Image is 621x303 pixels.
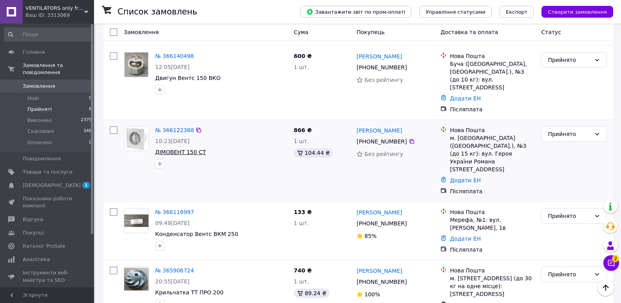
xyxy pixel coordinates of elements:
div: Нова Пошта [450,267,535,274]
a: Додати ЕН [450,236,481,242]
span: Прийняті [27,106,52,113]
a: Фото товару [124,52,149,77]
a: Фото товару [124,267,149,292]
button: Експорт [500,6,534,18]
span: 85% [364,233,377,239]
span: 2375 [81,117,92,124]
img: Фото товару [124,127,148,151]
span: VENTILATORS only freshness [25,5,84,12]
div: 89.24 ₴ [294,288,330,298]
span: 0 [89,139,92,146]
span: Доставка та оплата [440,29,498,35]
a: [PERSON_NAME] [357,127,402,134]
span: Замовлення [23,83,55,90]
span: Створити замовлення [548,9,607,15]
span: 0 [89,95,92,102]
div: Нова Пошта [450,52,535,60]
a: [PERSON_NAME] [357,53,402,60]
div: Ваш ID: 3313069 [25,12,94,19]
a: № 366122388 [155,127,194,133]
button: Чат з покупцем2 [603,255,619,271]
div: [PHONE_NUMBER] [355,218,408,229]
span: 12:05[DATE] [155,64,190,70]
span: 2 [612,255,619,262]
span: [DEMOGRAPHIC_DATA] [23,182,81,189]
a: Додати ЕН [450,95,481,102]
span: Інструменти веб-майстра та SEO [23,269,72,283]
span: 1 шт. [294,220,309,226]
span: Покупець [357,29,384,35]
div: [PHONE_NUMBER] [355,136,408,147]
a: Двигун Вентс 150 ВКО [155,75,221,81]
a: № 366116997 [155,209,194,215]
span: Оплачені [27,139,52,146]
span: 1 [82,182,90,189]
span: 1 шт. [294,138,309,144]
a: Конденсатор Вентс ВКМ 250 [155,231,238,237]
span: 1 шт. [294,64,309,70]
span: Без рейтингу [364,77,403,83]
button: Завантажити звіт по пром-оплаті [300,6,411,18]
a: Створити замовлення [534,8,613,15]
span: Скасовані [27,128,54,135]
span: Аналітика [23,256,50,263]
span: Замовлення [124,29,159,35]
span: 100% [364,291,380,298]
span: 133 ₴ [294,209,312,215]
img: Фото товару [124,268,148,290]
div: Нова Пошта [450,126,535,134]
span: Завантажити звіт по пром-оплаті [306,8,405,15]
span: 20:55[DATE] [155,278,190,285]
button: Створити замовлення [541,6,613,18]
div: [PHONE_NUMBER] [355,62,408,73]
div: м. [STREET_ADDRESS] (до 30 кг на одне місце): [STREET_ADDRESS] [450,274,535,298]
span: Показники роботи компанії [23,195,72,209]
span: Без рейтингу [364,151,403,157]
span: Покупці [23,229,44,236]
div: Прийнято [548,270,591,279]
span: Каталог ProSale [23,243,65,250]
button: Управління статусами [419,6,492,18]
span: Виконані [27,117,52,124]
a: № 366140498 [155,53,194,59]
img: Фото товару [124,214,148,227]
span: 1 шт. [294,278,309,285]
span: Відгуки [23,216,43,223]
a: ДІМОВЕНТ 150 СТ [155,149,206,155]
span: 09:49[DATE] [155,220,190,226]
div: Мерефа, №1: вул. [PERSON_NAME], 1в [450,216,535,232]
a: [PERSON_NAME] [357,267,402,275]
a: № 365906724 [155,267,194,274]
div: Прийнято [548,56,591,64]
span: 348 [83,128,92,135]
div: Післяплата [450,246,535,254]
div: Післяплата [450,187,535,195]
div: Прийнято [548,212,591,220]
a: [PERSON_NAME] [357,209,402,216]
span: 740 ₴ [294,267,312,274]
a: Фото товару [124,208,149,233]
span: 866 ₴ [294,127,312,133]
div: 104.44 ₴ [294,148,333,158]
a: Фото товару [124,126,149,151]
span: 10:23[DATE] [155,138,190,144]
h1: Список замовлень [118,7,197,16]
span: Cума [294,29,308,35]
div: Післяплата [450,105,535,113]
span: Повідомлення [23,155,61,162]
div: м. [GEOGRAPHIC_DATA] ([GEOGRAPHIC_DATA].), №3 (до 15 кг): вул. Героя України Романа [STREET_ADDRESS] [450,134,535,173]
span: Товари та послуги [23,169,72,176]
span: Статус [541,29,561,35]
a: Крильчатка ТТ ПРО 200 [155,289,223,296]
div: Нова Пошта [450,208,535,216]
span: Нові [27,95,39,102]
div: Буча ([GEOGRAPHIC_DATA], [GEOGRAPHIC_DATA].), №3 (до 10 кг): вул. [STREET_ADDRESS] [450,60,535,91]
span: Експорт [506,9,528,15]
div: [PHONE_NUMBER] [355,276,408,287]
button: Наверх [597,279,614,296]
span: Замовлення та повідомлення [23,62,94,76]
